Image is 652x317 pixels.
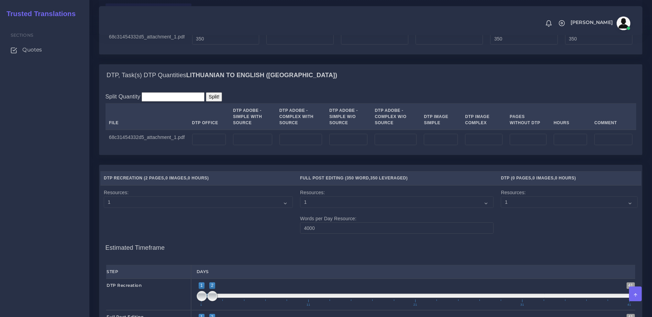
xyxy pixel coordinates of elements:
[188,104,229,130] th: DTP Office
[506,104,550,130] th: Pages Without DTP
[326,104,371,130] th: DTP Adobe - Simple W/O Source
[106,104,189,130] th: File
[209,282,215,289] span: 2
[188,176,207,180] span: 0 Hours
[462,104,506,130] th: DTP Image Complex
[165,176,186,180] span: 0 Images
[2,10,76,18] h2: Trusted Translations
[107,283,142,288] strong: DTP Recreation
[567,16,633,30] a: [PERSON_NAME]avatar
[532,176,553,180] span: 0 Images
[550,104,591,130] th: Hours
[591,104,636,130] th: Comment
[145,176,164,180] span: 2 Pages
[100,171,297,185] th: DTP Recreation ( , , )
[627,282,635,289] span: 41
[512,176,531,180] span: 0 Pages
[412,303,418,306] span: 21
[571,20,613,25] span: [PERSON_NAME]
[346,176,369,180] span: 350 Word
[106,29,189,48] td: 68c31454332d5_attachment_1.pdf
[370,176,406,180] span: 350 Leveraged
[106,130,189,149] td: 68c31454332d5_attachment_1.pdf
[186,72,337,79] b: Lithuanian TO English ([GEOGRAPHIC_DATA])
[11,33,33,38] span: Sections
[107,72,337,79] h4: DTP, Task(s) DTP Quantities
[519,303,525,306] span: 31
[106,237,636,252] h4: Estimated Timeframe
[107,269,118,274] strong: Step
[297,185,497,237] td: Resources: Words per Day Resource:
[555,176,574,180] span: 0 Hours
[199,282,205,289] span: 1
[420,104,462,130] th: DTP Image Simple
[206,92,222,102] input: Split!
[371,104,420,130] th: DTP Adobe - Complex W/O Source
[276,104,325,130] th: DTP Adobe - Complex With Source
[22,46,42,54] span: Quotes
[497,171,641,185] th: DTP ( , , )
[99,64,642,86] div: DTP, Task(s) DTP QuantitiesLithuanian TO English ([GEOGRAPHIC_DATA])
[2,8,76,20] a: Trusted Translations
[5,43,84,57] a: Quotes
[99,86,642,155] div: DTP, Task(s) DTP QuantitiesLithuanian TO English ([GEOGRAPHIC_DATA])
[617,16,630,30] img: avatar
[306,303,311,306] span: 11
[199,303,203,306] span: 1
[230,104,276,130] th: DTP Adobe - Simple With Source
[106,92,141,101] label: Split Quantity
[197,269,209,274] strong: Days
[297,171,497,185] th: Full Post Editing ( , )
[626,303,632,306] span: 41
[100,185,297,237] td: Resources:
[497,185,641,237] td: Resources:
